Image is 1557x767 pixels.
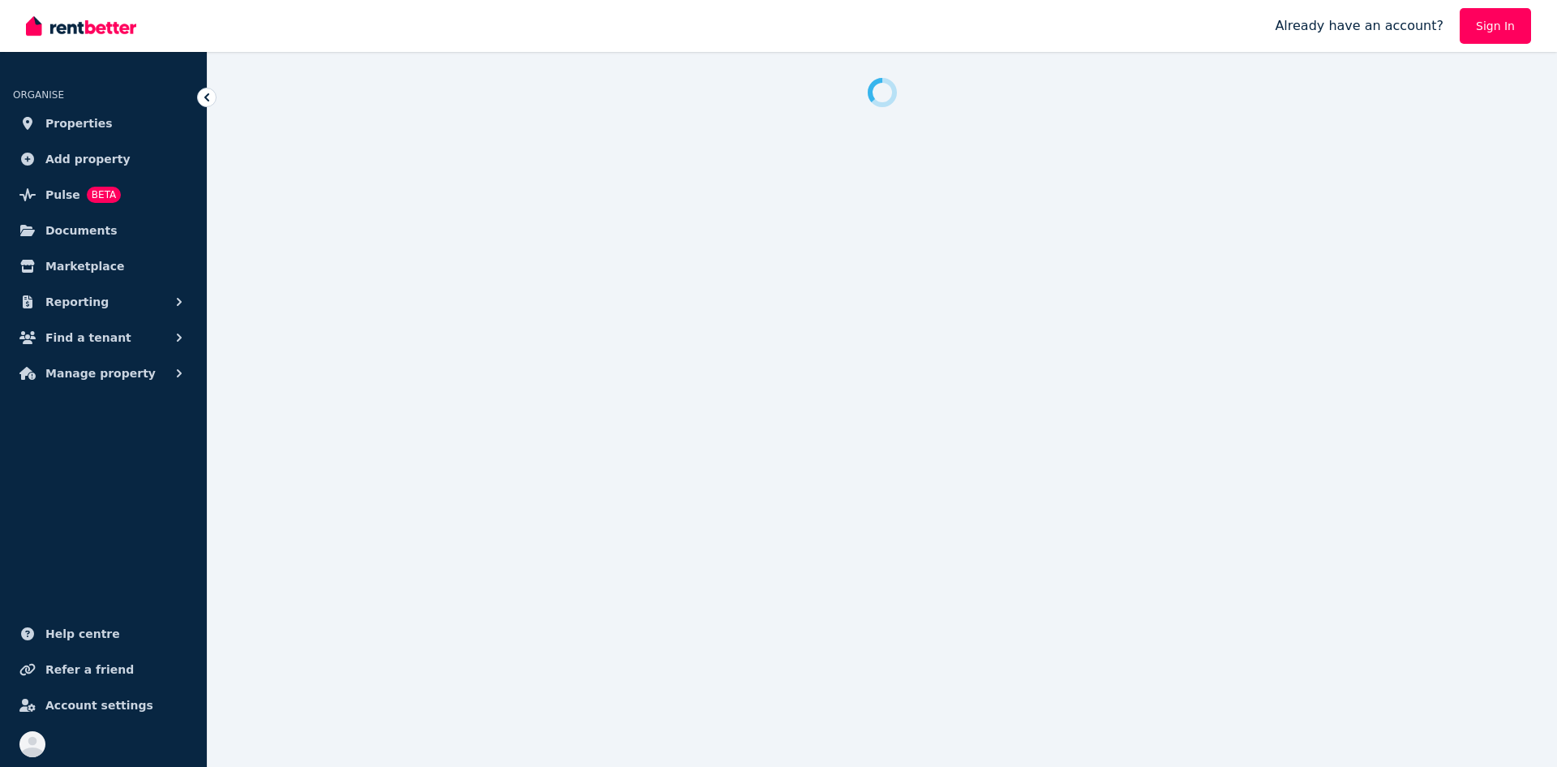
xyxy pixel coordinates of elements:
a: PulseBETA [13,179,194,211]
button: Manage property [13,357,194,390]
span: ORGANISE [13,89,64,101]
a: Marketplace [13,250,194,282]
span: Reporting [45,292,109,312]
a: Refer a friend [13,653,194,686]
button: Reporting [13,286,194,318]
span: Pulse [45,185,80,205]
span: Help centre [45,624,120,644]
span: Refer a friend [45,660,134,679]
a: Documents [13,214,194,247]
span: Already have an account? [1275,16,1443,36]
a: Properties [13,107,194,140]
span: Account settings [45,696,153,715]
a: Help centre [13,618,194,650]
span: Find a tenant [45,328,131,347]
a: Add property [13,143,194,175]
span: Documents [45,221,118,240]
span: BETA [87,187,121,203]
a: Sign In [1460,8,1531,44]
span: Marketplace [45,256,124,276]
span: Properties [45,114,113,133]
button: Find a tenant [13,321,194,354]
img: RentBetter [26,14,136,38]
a: Account settings [13,689,194,722]
span: Add property [45,149,131,169]
span: Manage property [45,364,156,383]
